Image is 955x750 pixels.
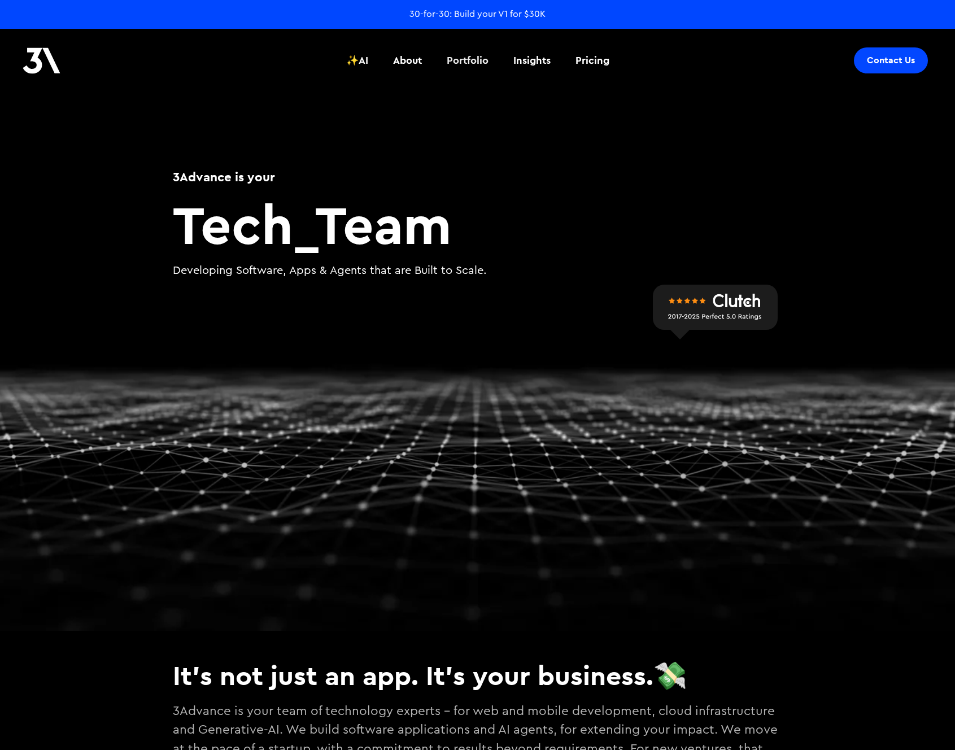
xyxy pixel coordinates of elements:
h1: 3Advance is your [173,168,783,186]
h2: Team [173,197,783,251]
a: Insights [507,40,557,81]
span: Tech [173,190,293,258]
div: ✨AI [346,53,368,68]
div: Insights [513,53,551,68]
span: _ [293,190,315,258]
a: About [386,40,429,81]
a: Contact Us [854,47,928,73]
a: 30-for-30: Build your V1 for $30K [409,8,546,20]
div: Portfolio [447,53,489,68]
div: About [393,53,422,68]
a: ✨AI [339,40,375,81]
a: Pricing [569,40,616,81]
h3: It's not just an app. It's your business.💸 [173,659,783,692]
div: Contact Us [867,55,915,66]
p: Developing Software, Apps & Agents that are Built to Scale. [173,263,783,279]
div: Pricing [575,53,609,68]
a: Portfolio [440,40,495,81]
